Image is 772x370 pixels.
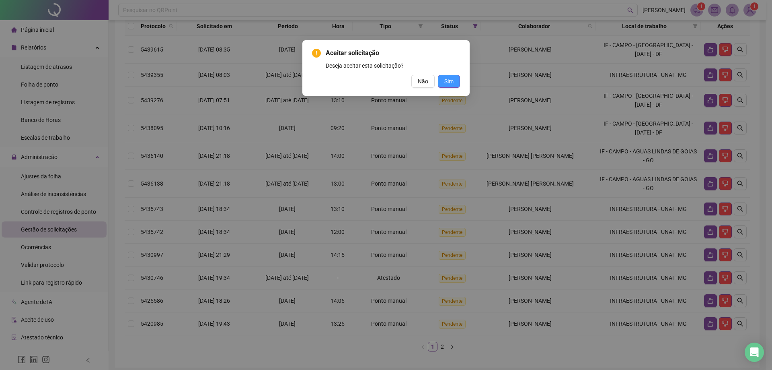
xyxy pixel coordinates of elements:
button: Não [411,75,435,88]
div: Deseja aceitar esta solicitação? [326,61,460,70]
button: Sim [438,75,460,88]
div: Open Intercom Messenger [745,343,764,362]
span: Não [418,77,428,86]
span: Sim [444,77,454,86]
span: exclamation-circle [312,49,321,58]
span: Aceitar solicitação [326,48,460,58]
